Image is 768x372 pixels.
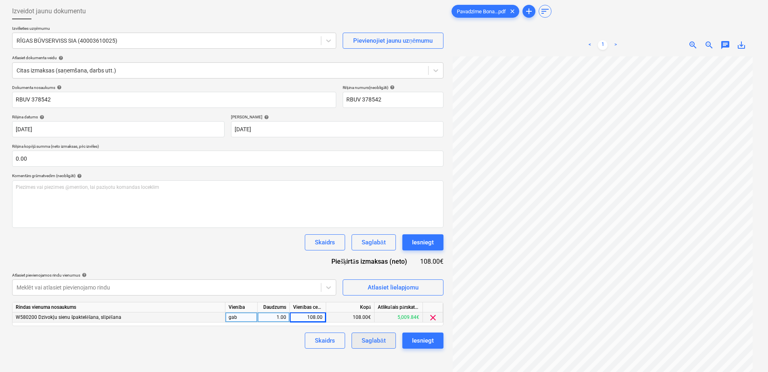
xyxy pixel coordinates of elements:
[343,279,443,296] button: Atlasiet lielapjomu
[326,302,375,312] div: Kopā
[326,312,375,322] div: 108.00€
[412,237,434,248] div: Iesniegt
[57,56,63,60] span: help
[258,302,290,312] div: Daudzums
[16,314,121,320] span: W580200 Dzīvokļu sienu špaktelēšana, slīpēšana
[325,257,420,266] div: Piešķirtās izmaksas (neto)
[262,115,269,120] span: help
[402,333,443,349] button: Iesniegt
[343,92,443,108] input: Rēķina numurs
[12,121,225,137] input: Rēķina datums nav norādīts
[704,40,714,50] span: zoom_out
[688,40,698,50] span: zoom_in
[315,237,335,248] div: Skaidrs
[375,312,423,322] div: 5,009.84€
[55,85,62,90] span: help
[362,237,385,248] div: Saglabāt
[524,6,534,16] span: add
[225,312,258,322] div: gab
[12,114,225,120] div: Rēķina datums
[12,273,336,278] div: Atlasiet pievienojamos rindu vienumus
[12,55,443,60] div: Atlasiet dokumenta veidu
[412,335,434,346] div: Iesniegt
[737,40,746,50] span: save_alt
[315,335,335,346] div: Skaidrs
[231,121,443,137] input: Izpildes datums nav norādīts
[585,40,595,50] a: Previous page
[225,302,258,312] div: Vienība
[12,144,443,151] p: Rēķina kopējā summa (neto izmaksas, pēc izvēles)
[452,8,511,14] span: Pavadzīme Bona...pdf
[728,333,768,372] iframe: Chat Widget
[12,173,443,178] div: Komentārs grāmatvedim (neobligāti)
[352,234,395,250] button: Saglabāt
[305,333,345,349] button: Skaidrs
[343,85,443,90] div: Rēķina numurs (neobligāti)
[231,114,443,120] div: [PERSON_NAME]
[452,5,520,18] div: Pavadzīme Bona...pdf
[293,312,323,322] div: 108.00
[261,312,286,322] div: 1.00
[362,335,385,346] div: Saglabāt
[12,302,225,312] div: Rindas vienuma nosaukums
[290,302,326,312] div: Vienības cena
[38,115,44,120] span: help
[343,33,443,49] button: Pievienojiet jaunu uzņēmumu
[598,40,608,50] a: Page 1 is your current page
[80,273,87,277] span: help
[375,302,423,312] div: Atlikušais pārskatītais budžets
[402,234,443,250] button: Iesniegt
[611,40,620,50] a: Next page
[388,85,395,90] span: help
[720,40,730,50] span: chat
[368,282,418,293] div: Atlasiet lielapjomu
[353,35,433,46] div: Pievienojiet jaunu uzņēmumu
[12,6,86,16] span: Izveidot jaunu dokumentu
[12,151,443,167] input: Rēķina kopējā summa (neto izmaksas, pēc izvēles)
[12,26,336,33] p: Izvēlieties uzņēmumu
[12,92,336,108] input: Dokumenta nosaukums
[508,6,517,16] span: clear
[12,85,336,90] div: Dokumenta nosaukums
[428,313,438,322] span: clear
[540,6,550,16] span: sort
[420,257,443,266] div: 108.00€
[352,333,395,349] button: Saglabāt
[305,234,345,250] button: Skaidrs
[75,174,82,178] span: help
